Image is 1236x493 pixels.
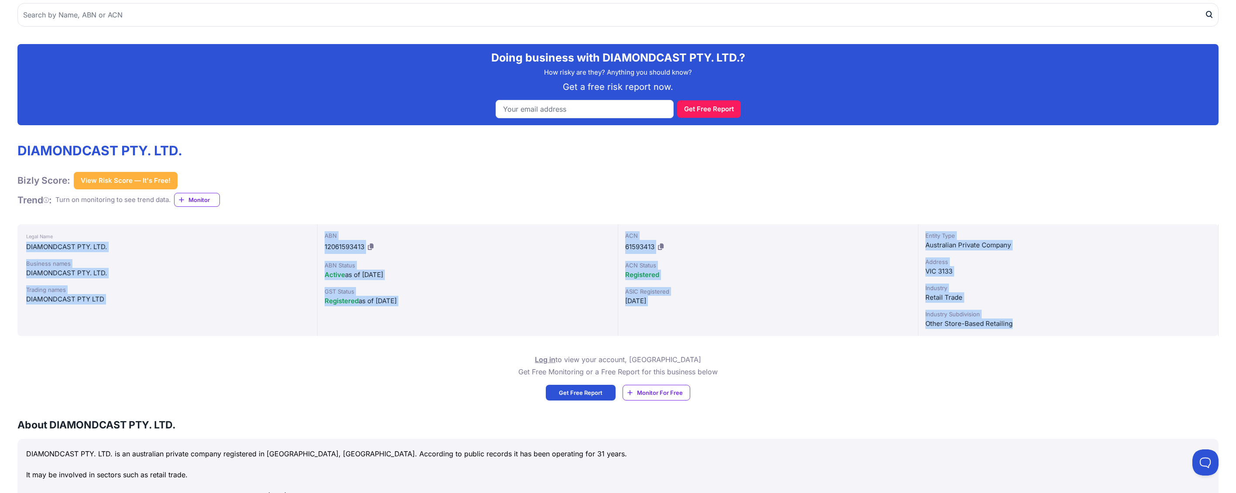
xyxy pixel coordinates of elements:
a: Monitor For Free [623,385,690,401]
div: Retail Trade [925,292,1211,303]
div: DIAMONDCAST PTY. LTD. [26,242,308,252]
div: DIAMONDCAST PTY LTD [26,294,308,305]
span: 61593413 [625,243,654,251]
p: How risky are they? Anything you should know? [24,68,1212,78]
h1: Bizly Score: [17,175,70,186]
h3: About DIAMONDCAST PTY. LTD. [17,418,1219,432]
p: Get a free risk report now. [24,81,1212,93]
div: Business names [26,259,308,268]
a: Log in [535,355,555,364]
div: Industry [925,284,1211,292]
span: Active [325,270,345,279]
div: ABN [325,231,610,240]
div: Industry Subdivision [925,310,1211,318]
div: GST Status [325,287,610,296]
h2: Doing business with DIAMONDCAST PTY. LTD.? [24,51,1212,64]
a: Monitor [174,193,220,207]
div: Entity Type [925,231,1211,240]
h1: DIAMONDCAST PTY. LTD. [17,143,220,158]
p: to view your account, [GEOGRAPHIC_DATA] Get Free Monitoring or a Free Report for this business below [518,353,718,378]
div: ABN Status [325,261,610,270]
div: VIC 3133 [925,266,1211,277]
span: Registered [625,270,659,279]
span: Registered [325,297,359,305]
h1: Trend : [17,194,52,206]
button: View Risk Score — It's Free! [74,172,178,189]
p: It may be involved in sectors such as retail trade. [26,469,1210,481]
a: Get Free Report [546,385,616,401]
div: Other Store-Based Retailing [925,318,1211,329]
div: as of [DATE] [325,270,610,280]
div: ACN Status [625,261,911,270]
span: Get Free Report [559,388,603,397]
div: ACN [625,231,911,240]
span: Monitor [188,195,219,204]
p: DIAMONDCAST PTY. LTD. is an australian private company registered in [GEOGRAPHIC_DATA], [GEOGRAPH... [26,448,1210,460]
div: ASIC Registered [625,287,911,296]
div: DIAMONDCAST PTY. LTD. [26,268,308,278]
div: Address [925,257,1211,266]
div: Legal Name [26,231,308,242]
iframe: Toggle Customer Support [1192,449,1219,476]
span: 12061593413 [325,243,364,251]
input: Search by Name, ABN or ACN [17,3,1219,27]
div: as of [DATE] [325,296,610,306]
div: Australian Private Company [925,240,1211,250]
span: Monitor For Free [637,388,683,397]
div: [DATE] [625,296,911,306]
div: Trading names [26,285,308,294]
input: Your email address [496,100,674,118]
button: Get Free Report [677,100,741,118]
div: Turn on monitoring to see trend data. [55,195,171,205]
